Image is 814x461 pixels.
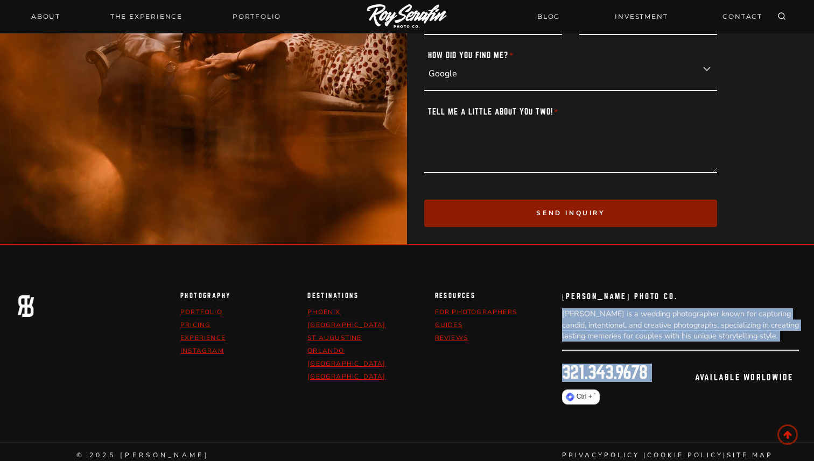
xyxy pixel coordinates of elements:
p: © 2025 [PERSON_NAME] [15,450,271,461]
a: BLOG [531,7,566,26]
a: Phoenix [307,308,340,316]
a: Reviews [435,334,468,342]
a: For Photographers [435,308,517,316]
a: Privacy [562,451,604,459]
a: [GEOGRAPHIC_DATA] [307,359,385,368]
h2: [PERSON_NAME] Photo Co. [562,293,799,300]
a: 321.343.9678 [562,364,648,382]
img: Logo of Roy Serafin Photo Co., featuring stylized text in white on a light background, representi... [367,4,447,30]
a: portfolio [180,308,222,316]
p: available worldwide [689,372,799,384]
a: pricing [180,321,210,329]
a: About [25,9,67,24]
label: How did you find me? [424,49,518,60]
a: [GEOGRAPHIC_DATA] [307,372,385,381]
a: st augustine [307,334,361,342]
a: Experience [180,334,226,342]
h2: Destinations [307,293,426,299]
span: Send inquiry [536,208,605,218]
button: Send inquiry [424,200,717,227]
a: THE EXPERIENCE [104,9,189,24]
a: INVESTMENT [608,7,674,26]
a: orlando [307,346,344,355]
a: Site Map [727,451,773,459]
h2: photography [180,293,299,299]
label: Tell me a little about you two! [424,105,563,116]
a: Portfolio [226,9,287,24]
button: View Search Form [774,9,789,24]
a: Cookie Policy [647,451,723,459]
a: Guides [435,321,462,329]
h2: resources [435,293,553,299]
nav: Primary Navigation [25,9,287,24]
a: [GEOGRAPHIC_DATA] [307,321,385,329]
a: Instagram [180,346,224,355]
p: [PERSON_NAME] is a wedding photographer known for capturing candid, intentional, and creative pho... [562,308,799,342]
p: Policy | | [287,450,799,461]
a: CONTACT [716,7,769,26]
img: Logo of a brand featuring the letters "R" and "B" intertwined, presented in a minimalist white de... [15,295,37,317]
a: Scroll to top [777,424,798,445]
nav: Secondary Navigation [531,7,769,26]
